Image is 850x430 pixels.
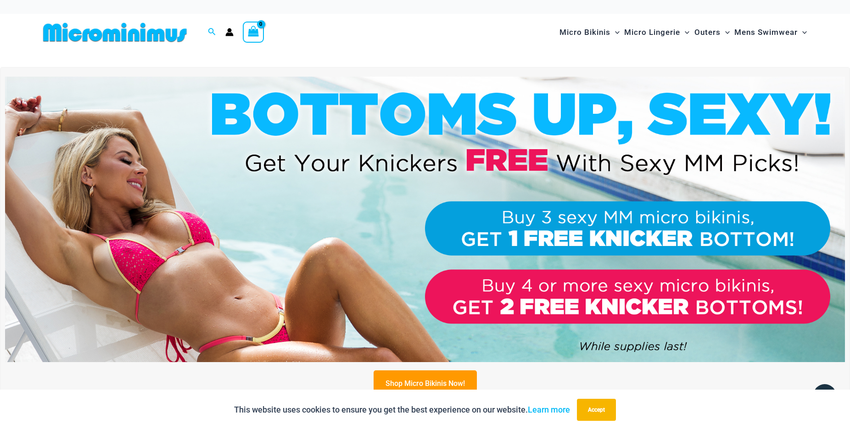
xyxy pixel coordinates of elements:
span: Menu Toggle [721,21,730,44]
a: Micro LingerieMenu ToggleMenu Toggle [622,18,692,46]
a: Learn more [528,405,570,414]
span: Outers [694,21,721,44]
a: View Shopping Cart, empty [243,22,264,43]
p: This website uses cookies to ensure you get the best experience on our website. [234,403,570,417]
a: Shop Micro Bikinis Now! [374,370,477,396]
img: MM SHOP LOGO FLAT [39,22,190,43]
span: Menu Toggle [680,21,689,44]
span: Mens Swimwear [734,21,798,44]
button: Accept [577,399,616,421]
span: Menu Toggle [610,21,620,44]
img: Buy 3 or 4 Bikinis Get Free Knicker Promo [5,77,845,362]
a: Account icon link [225,28,234,36]
a: OutersMenu ToggleMenu Toggle [692,18,732,46]
a: Search icon link [208,27,216,38]
span: Micro Lingerie [624,21,680,44]
a: Micro BikinisMenu ToggleMenu Toggle [557,18,622,46]
a: Mens SwimwearMenu ToggleMenu Toggle [732,18,809,46]
nav: Site Navigation [556,17,811,48]
span: Menu Toggle [798,21,807,44]
span: Micro Bikinis [559,21,610,44]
